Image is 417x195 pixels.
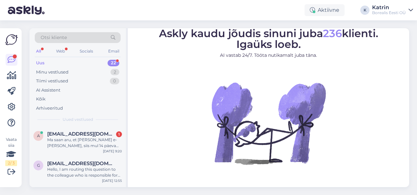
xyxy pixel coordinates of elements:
[107,47,121,55] div: Email
[63,117,93,122] span: Uued vestlused
[78,47,94,55] div: Socials
[37,133,40,138] span: a
[5,137,17,166] div: Vaata siia
[360,6,369,15] div: K
[5,33,18,46] img: Askly Logo
[47,166,122,178] div: Hello, I am routing this question to the colleague who is responsible for this topic. The reply m...
[36,87,60,94] div: AI Assistent
[159,52,378,59] p: AI vastab 24/7. Tööta nutikamalt juba täna.
[305,4,345,16] div: Aktiivne
[41,34,67,41] span: Otsi kliente
[36,105,63,112] div: Arhiveeritud
[372,5,406,10] div: Katrin
[36,78,68,84] div: Tiimi vestlused
[323,27,342,40] span: 236
[209,64,328,182] img: No Chat active
[102,178,122,183] div: [DATE] 12:55
[372,5,413,15] a: KatrinBorealis Eesti OÜ
[47,137,122,149] div: Ma saan aru, et [PERSON_NAME] e-[PERSON_NAME], siis mul 14 päeva tagastamisõigus, juhul, kui apar...
[110,78,119,84] div: 0
[36,96,46,102] div: Kõik
[372,10,406,15] div: Borealis Eesti OÜ
[108,60,119,66] div: 22
[47,161,115,166] span: gzevspero@gmail.com
[36,69,69,76] div: Minu vestlused
[5,160,17,166] div: 2 / 3
[55,47,66,55] div: Web
[103,149,122,154] div: [DATE] 9:20
[37,163,40,168] span: g
[159,27,378,51] span: Askly kaudu jõudis sinuni juba klienti. Igaüks loeb.
[116,131,122,137] div: 1
[35,47,42,55] div: All
[36,60,45,66] div: Uus
[110,69,119,76] div: 2
[47,131,115,137] span: aniitmae@gmail.com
